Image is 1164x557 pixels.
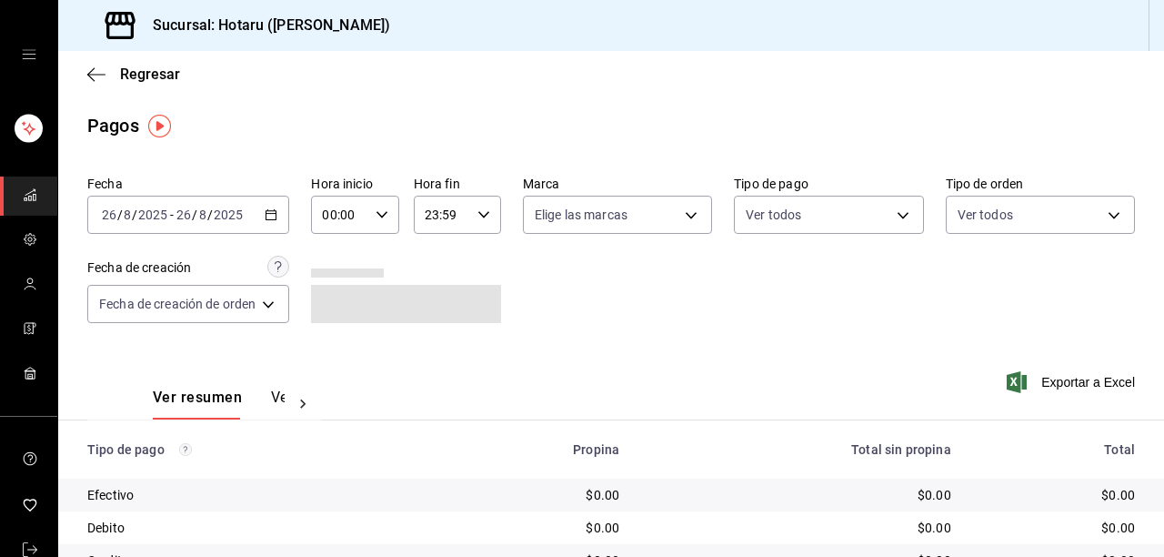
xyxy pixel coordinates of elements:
[87,519,425,537] div: Debito
[170,208,174,222] span: -
[648,486,951,504] div: $0.00
[648,519,951,537] div: $0.00
[176,208,192,222] input: --
[117,208,123,222] span: /
[87,177,289,190] label: Fecha
[1010,371,1135,393] button: Exportar a Excel
[99,295,256,313] span: Fecha de creación de orden
[213,208,244,222] input: ----
[120,66,180,83] span: Regresar
[192,208,197,222] span: /
[734,177,923,190] label: Tipo de pago
[980,486,1135,504] div: $0.00
[138,15,390,36] h3: Sucursal: Hotaru ([PERSON_NAME])
[132,208,137,222] span: /
[87,66,180,83] button: Regresar
[946,177,1135,190] label: Tipo de orden
[22,47,36,62] button: open drawer
[87,112,139,139] div: Pagos
[535,206,627,224] span: Elige las marcas
[454,442,619,457] div: Propina
[980,442,1135,457] div: Total
[179,443,192,456] svg: Los pagos realizados con Pay y otras terminales son montos brutos.
[123,208,132,222] input: --
[980,519,1135,537] div: $0.00
[648,442,951,457] div: Total sin propina
[311,177,398,190] label: Hora inicio
[746,206,801,224] span: Ver todos
[207,208,213,222] span: /
[454,519,619,537] div: $0.00
[148,115,171,137] img: Tooltip marker
[454,486,619,504] div: $0.00
[271,389,339,420] button: Ver pagos
[137,208,168,222] input: ----
[153,389,242,420] button: Ver resumen
[958,206,1013,224] span: Ver todos
[87,486,425,504] div: Efectivo
[523,177,712,190] label: Marca
[87,442,425,457] div: Tipo de pago
[414,177,501,190] label: Hora fin
[198,208,207,222] input: --
[153,389,285,420] div: navigation tabs
[87,258,191,278] div: Fecha de creación
[101,208,117,222] input: --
